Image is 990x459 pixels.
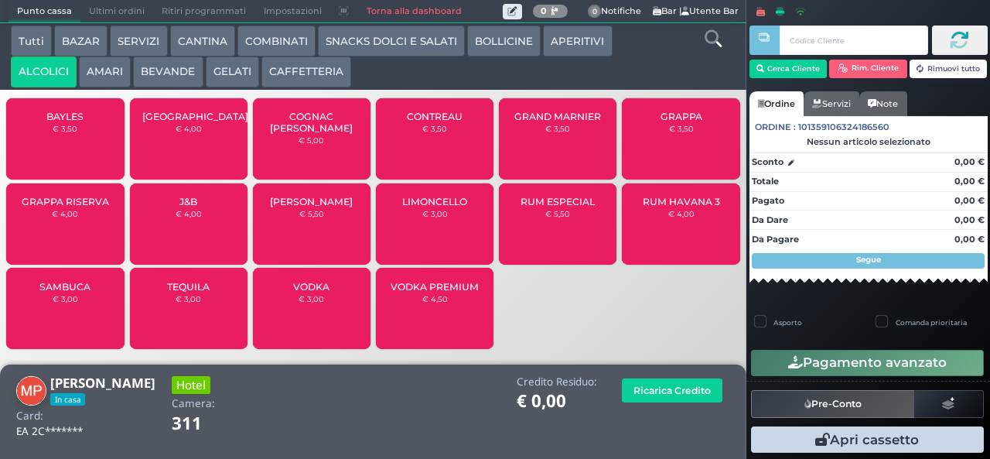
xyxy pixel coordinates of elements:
small: € 3,00 [422,209,448,218]
strong: Totale [752,176,779,187]
b: [PERSON_NAME] [50,374,155,392]
span: Ordine : [755,121,796,134]
span: Ultimi ordini [80,1,153,22]
span: Punto cassa [9,1,80,22]
span: Impostazioni [255,1,330,22]
strong: 0,00 € [954,195,985,206]
small: € 3,50 [545,124,570,133]
span: [GEOGRAPHIC_DATA] [142,111,248,122]
strong: 0,00 € [954,214,985,225]
span: GRAPPA RISERVA [22,196,109,207]
a: Ordine [749,91,804,116]
span: TEQUILA [167,281,210,293]
span: CONTREAU [407,111,463,122]
small: € 3,00 [176,294,201,303]
strong: Segue [856,255,881,265]
h1: 311 [172,414,245,433]
span: SAMBUCA [39,281,90,293]
small: € 3,50 [669,124,694,133]
small: € 5,50 [545,209,570,218]
button: AMARI [79,57,131,87]
input: Codice Cliente [780,26,927,55]
button: Rim. Cliente [829,60,907,78]
button: Pre-Conto [751,390,915,418]
label: Comanda prioritaria [896,317,967,327]
h1: € 0,00 [517,392,597,411]
small: € 4,00 [176,209,202,218]
strong: Pagato [752,195,784,206]
strong: 0,00 € [954,234,985,245]
strong: Da Dare [752,214,788,225]
b: 0 [541,5,547,16]
button: CANTINA [170,26,235,57]
a: Torna alla dashboard [357,1,469,22]
button: BEVANDE [133,57,203,87]
strong: Da Pagare [752,234,799,245]
span: BAYLES [46,111,84,122]
strong: Sconto [752,156,783,169]
div: Nessun articolo selezionato [749,136,988,147]
span: RUM HAVANA 3 [643,196,720,207]
span: VODKA [293,281,329,293]
span: In casa [50,393,85,406]
small: € 3,00 [53,294,78,303]
strong: 0,00 € [954,176,985,187]
small: € 3,50 [422,124,447,133]
button: Ricarica Credito [622,379,722,402]
span: VODKA PREMIUM [391,281,479,293]
span: 101359106324186560 [798,121,889,134]
span: GRAND MARNIER [514,111,601,122]
button: Pagamento avanzato [751,350,984,376]
small: € 4,00 [176,124,202,133]
span: [PERSON_NAME] [270,196,353,207]
a: Note [859,91,906,116]
button: APERITIVI [543,26,612,57]
button: BAZAR [54,26,108,57]
button: COMBINATI [237,26,316,57]
button: Rimuovi tutto [910,60,988,78]
span: LIMONCELLO [402,196,467,207]
small: € 5,00 [299,135,324,145]
span: Ritiri programmati [153,1,254,22]
a: Servizi [804,91,859,116]
h3: Hotel [172,376,210,394]
span: 0 [588,5,602,19]
button: Tutti [11,26,52,57]
strong: 0,00 € [954,156,985,167]
img: Maria Pia Brancozzi [16,376,46,406]
span: J&B [179,196,197,207]
small: € 3,50 [53,124,77,133]
small: € 4,00 [52,209,78,218]
h4: Card: [16,410,43,422]
small: € 3,00 [299,294,324,303]
span: GRAPPA [661,111,702,122]
button: SERVIZI [110,26,167,57]
label: Asporto [773,317,802,327]
span: COGNAC [PERSON_NAME] [266,111,358,134]
button: ALCOLICI [11,57,77,87]
small: € 5,50 [299,209,324,218]
button: CAFFETTERIA [261,57,351,87]
small: € 4,00 [668,209,695,218]
span: RUM ESPECIAL [521,196,595,207]
button: BOLLICINE [467,26,541,57]
button: GELATI [206,57,259,87]
small: € 4,50 [422,294,448,303]
h4: Credito Residuo: [517,376,597,388]
h4: Camera: [172,398,215,409]
button: Apri cassetto [751,426,984,453]
button: SNACKS DOLCI E SALATI [318,26,465,57]
button: Cerca Cliente [749,60,828,78]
